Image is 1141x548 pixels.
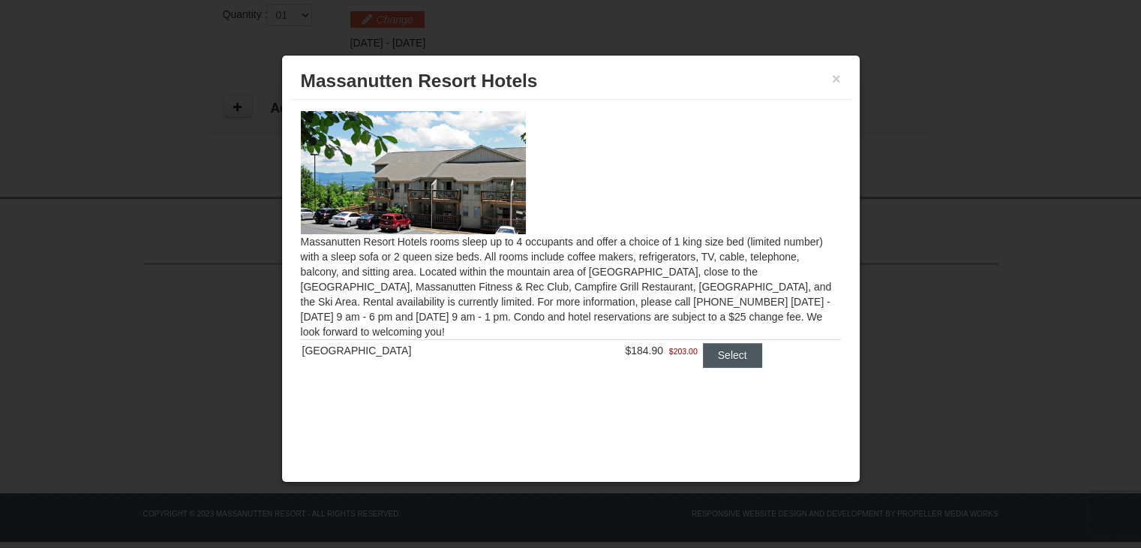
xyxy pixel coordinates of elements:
button: × [832,71,841,86]
div: [GEOGRAPHIC_DATA] [302,343,538,358]
div: Massanutten Resort Hotels rooms sleep up to 4 occupants and offer a choice of 1 king size bed (li... [290,100,852,397]
img: 19219026-1-e3b4ac8e.jpg [301,111,526,234]
button: Select [703,343,762,367]
span: $184.90 [625,345,663,357]
span: Massanutten Resort Hotels [301,71,538,91]
span: $203.00 [669,344,698,359]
